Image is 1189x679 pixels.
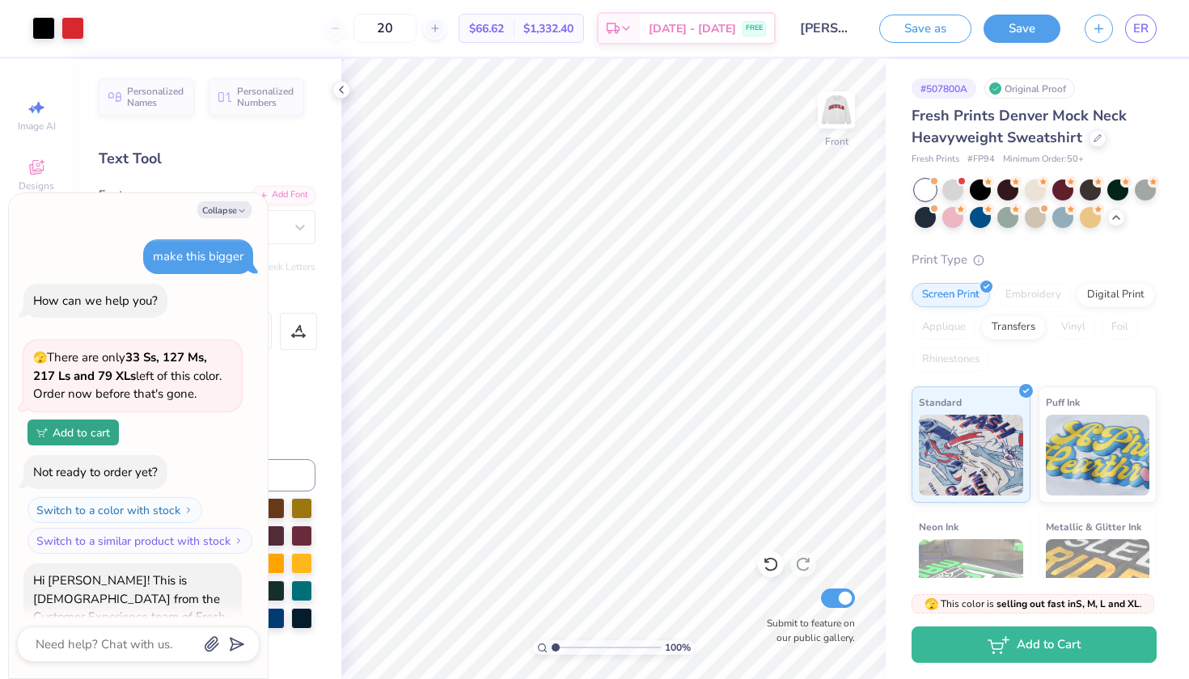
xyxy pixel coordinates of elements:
[919,394,962,411] span: Standard
[665,640,691,655] span: 100 %
[353,14,417,43] input: – –
[912,283,990,307] div: Screen Print
[925,597,938,612] span: 🫣
[237,86,294,108] span: Personalized Numbers
[1125,15,1157,43] a: ER
[33,349,222,402] span: There are only left of this color. Order now before that's gone.
[523,20,573,37] span: $1,332.40
[1101,315,1139,339] div: Foil
[820,94,853,126] img: Front
[919,415,1023,496] img: Standard
[1051,315,1096,339] div: Vinyl
[925,597,1142,611] span: This color is .
[99,148,315,170] div: Text Tool
[28,420,119,445] button: Add to cart
[28,528,252,554] button: Switch to a similar product with stock
[825,134,848,149] div: Front
[99,186,123,205] label: Font
[912,348,990,372] div: Rhinestones
[912,251,1157,269] div: Print Type
[127,86,184,108] span: Personalized Names
[912,153,959,167] span: Fresh Prints
[184,505,193,515] img: Switch to a color with stock
[1046,394,1080,411] span: Puff Ink
[758,616,855,645] label: Submit to feature on our public gallery.
[153,248,243,264] div: make this bigger
[1046,539,1150,620] img: Metallic & Glitter Ink
[919,518,958,535] span: Neon Ink
[1077,283,1155,307] div: Digital Print
[912,78,976,99] div: # 507800A
[912,626,1157,663] button: Add to Cart
[33,349,207,384] strong: 33 Ss, 127 Ms, 217 Ls and 79 XLs
[28,497,202,523] button: Switch to a color with stock
[1046,415,1150,496] img: Puff Ink
[879,15,971,43] button: Save as
[33,293,158,309] div: How can we help you?
[649,20,736,37] span: [DATE] - [DATE]
[912,315,976,339] div: Applique
[252,186,315,205] div: Add Font
[1133,19,1149,38] span: ER
[981,315,1046,339] div: Transfers
[1003,153,1084,167] span: Minimum Order: 50 +
[36,428,48,437] img: Add to cart
[984,15,1060,43] button: Save
[197,201,252,218] button: Collapse
[996,597,1140,610] strong: selling out fast in S, M, L and XL
[746,23,763,34] span: FREE
[984,78,1075,99] div: Original Proof
[919,539,1023,620] img: Neon Ink
[469,20,504,37] span: $66.62
[33,572,226,643] div: Hi [PERSON_NAME]! This is [DEMOGRAPHIC_DATA] from the Customer Experience team of Fresh Prints.
[18,120,56,133] span: Image AI
[995,283,1072,307] div: Embroidery
[234,536,243,546] img: Switch to a similar product with stock
[912,106,1127,147] span: Fresh Prints Denver Mock Neck Heavyweight Sweatshirt
[19,179,54,192] span: Designs
[1046,518,1141,535] span: Metallic & Glitter Ink
[33,350,47,365] span: 🫣
[788,12,867,44] input: Untitled Design
[967,153,995,167] span: # FP94
[33,464,158,480] div: Not ready to order yet?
